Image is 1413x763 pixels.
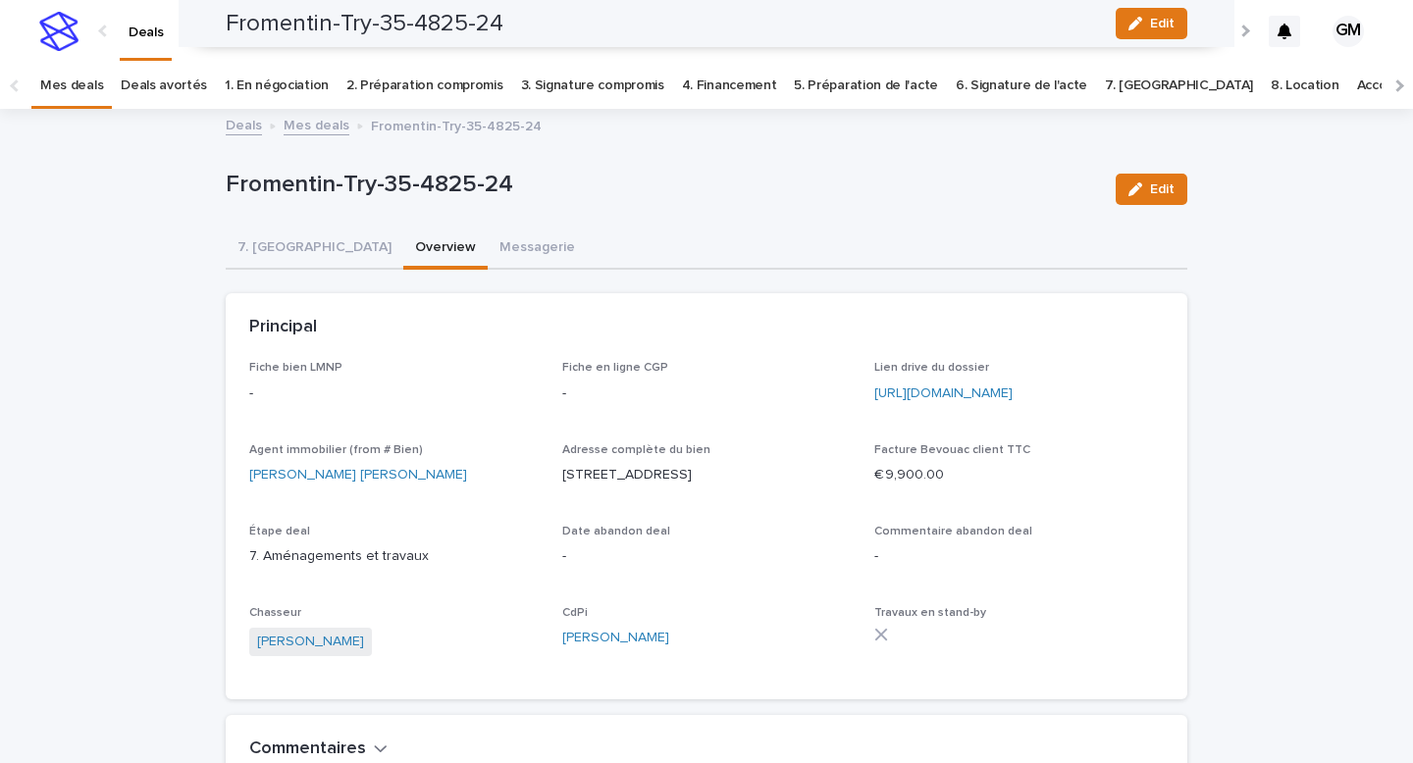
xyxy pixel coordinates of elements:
[1271,63,1339,109] a: 8. Location
[249,465,467,485] a: [PERSON_NAME] [PERSON_NAME]
[562,383,852,404] p: -
[249,526,310,537] span: Étape deal
[682,63,777,109] a: 4. Financement
[249,607,301,619] span: Chasseur
[874,386,1013,400] a: [URL][DOMAIN_NAME]
[1150,182,1175,196] span: Edit
[562,607,588,619] span: CdPi
[346,63,503,109] a: 2. Préparation compromis
[874,546,1164,567] p: -
[403,229,488,270] button: Overview
[226,171,1100,199] p: Fromentin-Try-35-4825-24
[562,628,669,648] a: [PERSON_NAME]
[249,362,342,374] span: Fiche bien LMNP
[956,63,1087,109] a: 6. Signature de l'acte
[562,465,852,485] p: [STREET_ADDRESS]
[562,546,852,567] p: -
[249,383,539,404] p: -
[874,607,986,619] span: Travaux en stand-by
[371,114,542,135] p: Fromentin-Try-35-4825-24
[257,632,364,652] a: [PERSON_NAME]
[39,12,78,51] img: stacker-logo-s-only.png
[284,113,349,135] a: Mes deals
[562,526,670,537] span: Date abandon deal
[1333,16,1364,47] div: GM
[488,229,587,270] button: Messagerie
[874,465,1164,485] p: € 9,900.00
[249,546,539,567] p: 7. Aménagements et travaux
[249,317,317,338] h2: Principal
[249,738,366,760] h2: Commentaires
[40,63,103,109] a: Mes deals
[1105,63,1253,109] a: 7. [GEOGRAPHIC_DATA]
[521,63,664,109] a: 3. Signature compromis
[121,63,207,109] a: Deals avortés
[225,63,329,109] a: 1. En négociation
[874,444,1030,456] span: Facture Bevouac client TTC
[874,362,989,374] span: Lien drive du dossier
[226,113,262,135] a: Deals
[226,229,403,270] button: 7. [GEOGRAPHIC_DATA]
[249,444,423,456] span: Agent immobilier (from # Bien)
[562,444,710,456] span: Adresse complète du bien
[249,738,388,760] button: Commentaires
[874,526,1032,537] span: Commentaire abandon deal
[562,362,668,374] span: Fiche en ligne CGP
[1116,174,1187,205] button: Edit
[794,63,938,109] a: 5. Préparation de l'acte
